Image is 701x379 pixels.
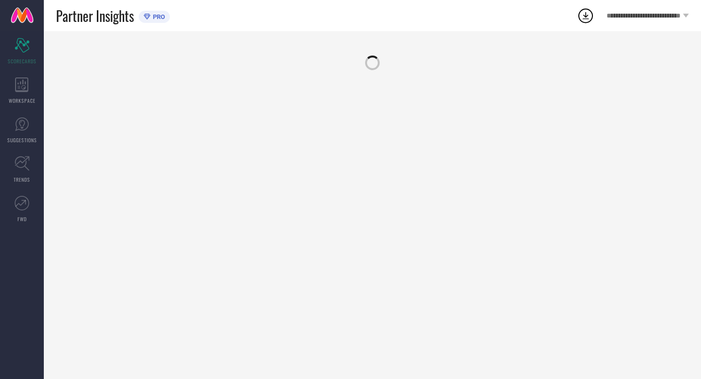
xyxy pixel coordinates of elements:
[577,7,594,24] div: Open download list
[150,13,165,20] span: PRO
[7,136,37,144] span: SUGGESTIONS
[14,176,30,183] span: TRENDS
[18,215,27,223] span: FWD
[8,57,37,65] span: SCORECARDS
[9,97,36,104] span: WORKSPACE
[56,6,134,26] span: Partner Insights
